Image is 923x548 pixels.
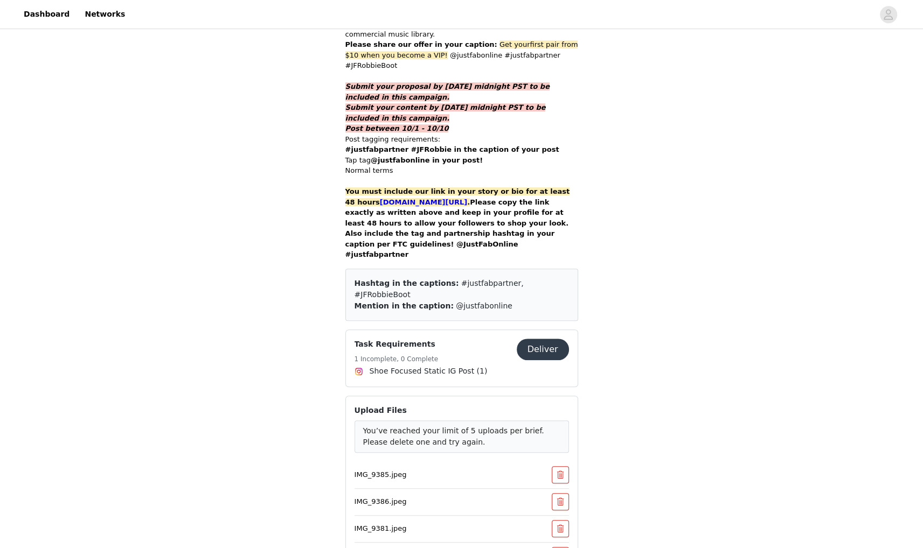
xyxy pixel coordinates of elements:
[355,301,454,310] span: Mention in the caption:
[345,103,546,122] strong: Submit your content by [DATE] midnight PST to be included in this campaign.
[883,6,893,23] div: avatar
[345,82,550,101] strong: Submit your proposal by [DATE] midnight PST to be included in this campaign.
[363,425,560,448] div: You’ve reached your limit of 5 uploads per brief. Please delete one and try again.
[345,39,578,71] p: @justfabonline #justfabpartner #JFRobbieBoot
[355,496,526,507] p: IMG_9386.jpeg
[355,469,526,480] p: IMG_9385.jpeg
[345,40,497,48] strong: Please share our offer in your caption:
[345,145,559,153] strong: #justfabpartner #JFRobbie in the caption of your post
[355,339,439,350] h4: Task Requirements
[345,187,570,206] strong: You must include our link in your story or bio for at least 48 hours
[345,134,578,145] p: Post tagging requirements:
[345,40,578,59] span: first pair from $10 when you become a VIP!
[380,198,470,206] strong: .
[345,124,449,132] strong: Post between 10/1 - 10/10
[355,405,569,416] h4: Upload Files
[345,155,578,166] p: Tap tag
[380,198,467,206] a: [DOMAIN_NAME][URL]
[345,165,578,176] p: Normal terms
[17,2,76,26] a: Dashboard
[371,156,483,164] strong: @justfabonline in your post!
[456,301,512,310] span: @justfabonline
[355,279,524,299] span: #justfabpartner, #JFRobbieBoot
[355,279,459,287] span: Hashtag in the captions:
[78,2,131,26] a: Networks
[517,339,569,360] button: Deliver
[355,523,526,534] p: IMG_9381.jpeg
[355,367,363,376] img: Instagram Icon
[499,40,530,48] span: Get your
[345,329,578,387] div: Task Requirements
[355,354,439,364] h5: 1 Incomplete, 0 Complete
[370,366,488,377] span: Shoe Focused Static IG Post (1)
